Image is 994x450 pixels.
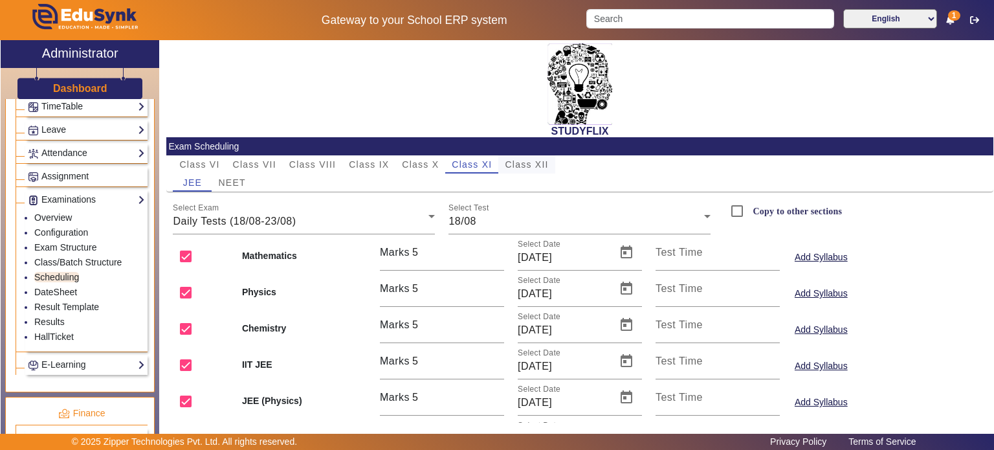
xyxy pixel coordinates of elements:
a: Dashboard [52,82,108,95]
b: JEE (Physics) [242,394,366,408]
span: Class IX [349,160,389,169]
button: Add Syllabus [793,358,849,374]
button: Add Syllabus [793,322,849,338]
h5: Gateway to your School ERP system [256,14,573,27]
span: 1 [948,10,960,21]
b: Mathematics [242,249,366,263]
input: Test Time [656,322,780,338]
input: Select Date [518,395,608,411]
mat-label: Select Date [518,422,560,430]
span: Marks [380,355,410,366]
mat-label: Select Test [448,204,489,212]
input: Search [586,9,834,28]
input: Select Date [518,250,608,265]
img: Assignments.png [28,172,38,182]
a: Configuration [34,227,88,238]
span: Class VIII [289,160,336,169]
h3: Dashboard [53,82,107,95]
button: Open calendar [611,237,642,268]
p: Finance [16,407,148,420]
mat-label: Test Time [656,247,703,258]
mat-label: Test Time [656,355,703,366]
a: Results [34,317,65,327]
span: Marks [380,283,410,294]
a: Administrator [1,40,159,68]
a: DateSheet [34,287,77,297]
button: Open calendar [611,309,642,341]
input: Test Time [656,359,780,374]
span: Class XII [505,160,548,169]
span: Marks [380,319,410,330]
mat-label: Select Date [518,349,560,357]
a: Overview [34,212,72,223]
span: Class VII [233,160,276,169]
a: Result Template [34,302,99,312]
button: Open calendar [611,346,642,377]
h2: Administrator [42,45,118,61]
a: Privacy Policy [764,433,833,450]
span: Class VI [179,160,219,169]
b: IIT JEE [242,358,366,372]
a: Class/Batch Structure [34,257,122,267]
b: Physics [242,286,366,299]
mat-label: Test Time [656,392,703,403]
input: Test Time [656,286,780,302]
mat-label: Select Date [518,385,560,394]
span: Marks [380,392,410,403]
p: © 2025 Zipper Technologies Pvt. Ltd. All rights reserved. [72,435,298,449]
mat-label: Select Date [518,313,560,321]
input: Test Time [656,250,780,265]
a: Exam Structure [34,242,96,253]
button: Open calendar [611,382,642,413]
mat-label: Select Date [518,276,560,285]
span: Assignment [41,171,89,181]
span: Daily Tests (18/08-23/08) [173,216,296,227]
b: Chemistry [242,322,366,335]
a: Assignment [28,169,145,184]
a: Scheduling [34,272,79,282]
a: HallTicket [34,332,74,342]
label: Copy to other sections [750,206,842,217]
span: Marks [380,247,410,258]
button: Add Syllabus [793,286,849,302]
button: Open calendar [611,273,642,304]
span: Class X [402,160,439,169]
mat-label: Select Exam [173,204,219,212]
span: NEET [218,178,245,187]
span: 18/08 [448,216,476,227]
span: Class XI [452,160,492,169]
mat-label: Select Date [518,240,560,249]
a: Terms of Service [842,433,922,450]
img: finance.png [58,408,70,420]
input: Test Time [656,395,780,411]
mat-label: Test Time [656,319,703,330]
h2: STUDYFLIX [166,125,993,137]
input: Select Date [518,359,608,374]
mat-label: Test Time [656,283,703,294]
img: 2da83ddf-6089-4dce-a9e2-416746467bdd [547,43,612,125]
span: JEE [183,178,202,187]
button: Add Syllabus [793,249,849,265]
mat-card-header: Exam Scheduling [166,137,993,155]
button: Open calendar [611,418,642,449]
input: Select Date [518,286,608,302]
input: Select Date [518,322,608,338]
button: Add Syllabus [793,394,849,411]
